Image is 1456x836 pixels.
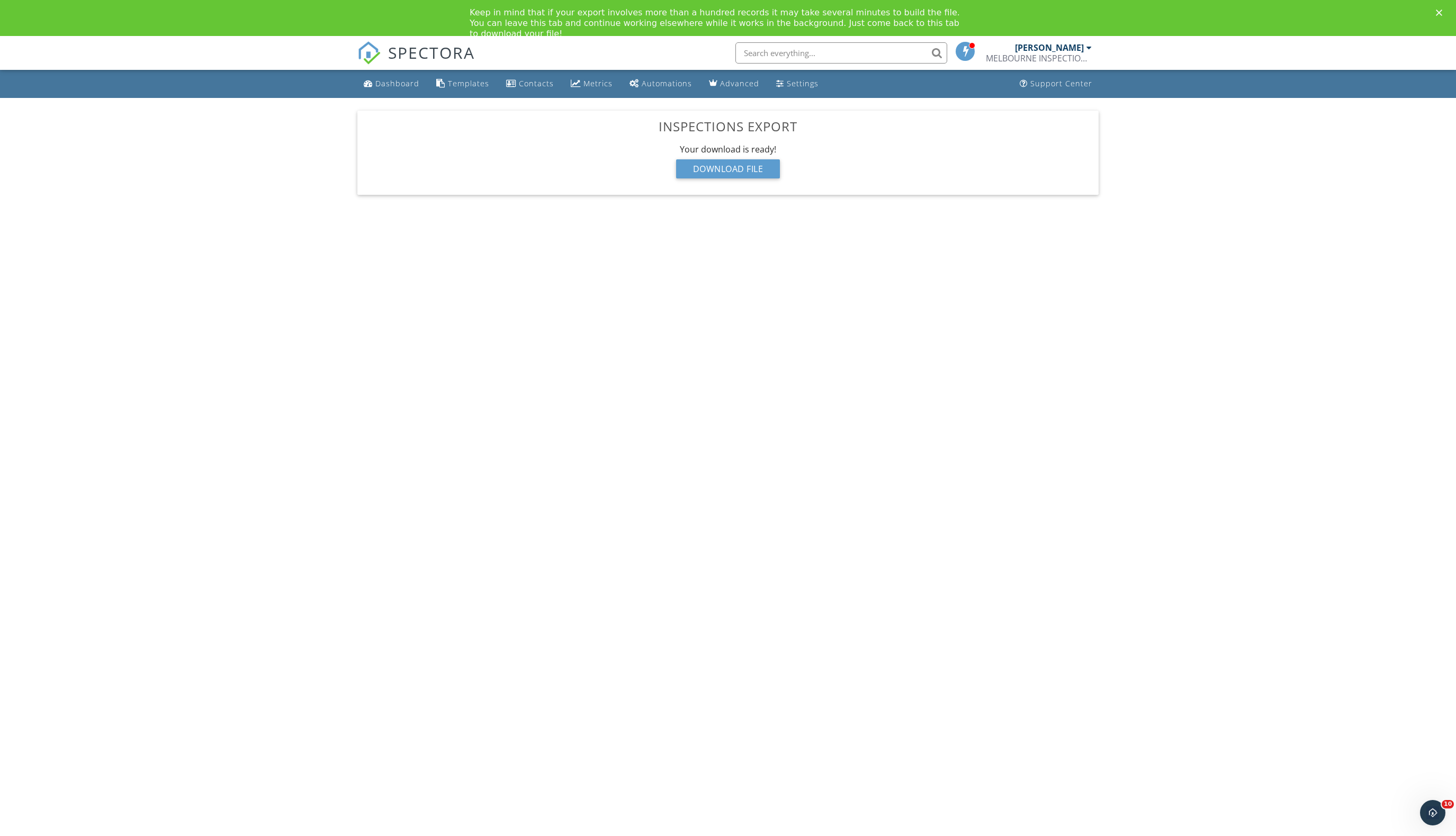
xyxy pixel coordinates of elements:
[772,74,823,94] a: Settings
[1420,800,1445,825] iframe: Intercom live chat
[625,74,696,94] a: Automations (Basic)
[519,78,554,88] div: Contacts
[366,119,1090,133] h3: Inspections Export
[642,78,692,88] div: Automations
[1436,10,1446,16] div: Close
[787,78,819,88] div: Settings
[470,7,969,39] div: Keep in mind that if your export involves more than a hundred records it may take several minutes...
[720,78,759,88] div: Advanced
[359,74,424,94] a: Dashboard
[375,78,419,88] div: Dashboard
[366,143,1090,155] div: Your download is ready!
[1015,74,1097,94] a: Support Center
[705,74,763,94] a: Advanced
[735,42,947,64] input: Search everything...
[448,78,489,88] div: Templates
[388,41,475,64] span: SPECTORA
[357,50,475,73] a: SPECTORA
[986,53,1092,64] div: MELBOURNE INSPECTION SERVICES
[567,74,617,94] a: Metrics
[432,74,493,94] a: Templates
[1442,800,1454,808] span: 10
[676,159,780,178] div: Download File
[357,41,381,65] img: The Best Home Inspection Software - Spectora
[583,78,613,88] div: Metrics
[502,74,558,94] a: Contacts
[1015,42,1084,53] div: [PERSON_NAME]
[1030,78,1092,88] div: Support Center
